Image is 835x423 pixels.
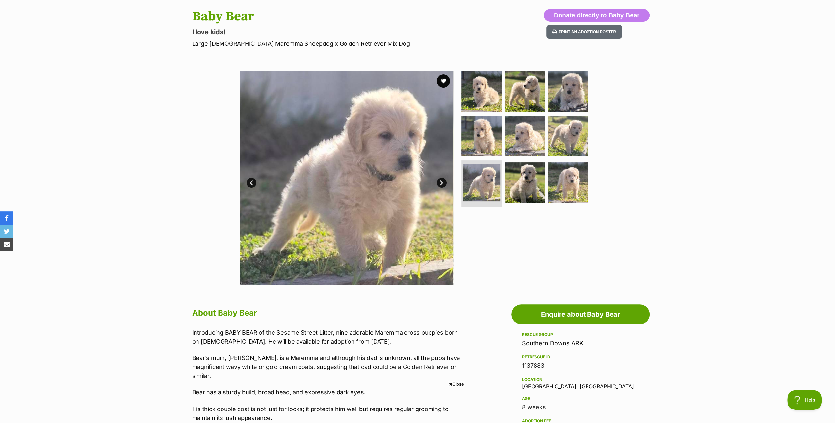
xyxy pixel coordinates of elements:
iframe: Advertisement [298,390,537,420]
p: Bear’s mum, [PERSON_NAME], is a Maremma and although his dad is unknown, all the pups have magnif... [192,353,464,380]
a: Southern Downs ARK [522,340,583,347]
img: Photo of Baby Bear [548,116,588,156]
h2: About Baby Bear [192,306,464,320]
p: His thick double coat is not just for looks; it protects him well but requires regular grooming t... [192,405,464,422]
button: favourite [437,74,450,88]
div: Age [522,396,639,401]
a: Enquire about Baby Bear [511,304,650,324]
p: Introducing BABY BEAR of the Sesame Street Litter, nine adorable Maremma cross puppies born on [D... [192,328,464,346]
img: Photo of Baby Bear [453,71,666,285]
p: I love kids! [192,27,471,37]
img: Photo of Baby Bear [240,71,453,285]
div: Location [522,377,639,382]
div: PetRescue ID [522,354,639,360]
div: 8 weeks [522,403,639,412]
button: Donate directly to Baby Bear [544,9,650,22]
div: Rescue group [522,332,639,337]
a: Next [437,178,447,188]
img: Photo of Baby Bear [463,164,500,201]
a: Prev [247,178,256,188]
img: Photo of Baby Bear [505,162,545,203]
div: [GEOGRAPHIC_DATA], [GEOGRAPHIC_DATA] [522,376,639,389]
h1: Baby Bear [192,9,471,24]
p: Large [DEMOGRAPHIC_DATA] Maremma Sheepdog x Golden Retriever Mix Dog [192,39,471,48]
div: 1137883 [522,361,639,370]
img: Photo of Baby Bear [548,162,588,203]
iframe: Help Scout Beacon - Open [787,390,822,410]
img: Photo of Baby Bear [548,71,588,112]
button: Print an adoption poster [546,25,622,39]
p: Bear has a sturdy build, broad head, and expressive dark eyes. [192,388,464,397]
img: Photo of Baby Bear [505,116,545,156]
span: Close [448,381,465,387]
img: Photo of Baby Bear [461,71,502,112]
img: Photo of Baby Bear [505,71,545,112]
img: Photo of Baby Bear [461,116,502,156]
